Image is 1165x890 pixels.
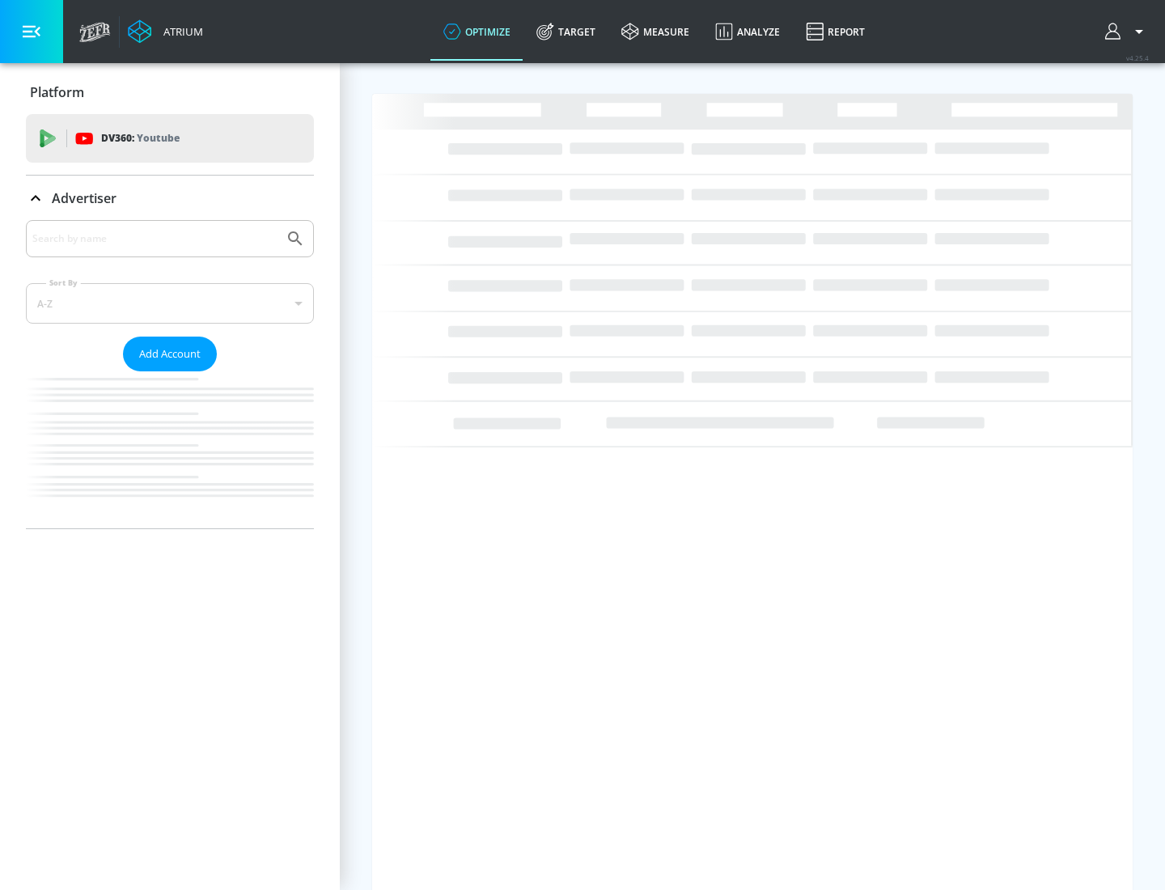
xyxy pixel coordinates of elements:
a: Report [793,2,878,61]
a: Target [523,2,608,61]
p: Youtube [137,129,180,146]
div: Atrium [157,24,203,39]
span: v 4.25.4 [1126,53,1149,62]
span: Add Account [139,345,201,363]
a: measure [608,2,702,61]
a: Analyze [702,2,793,61]
p: Platform [30,83,84,101]
p: Advertiser [52,189,116,207]
div: Advertiser [26,220,314,528]
div: Advertiser [26,176,314,221]
a: Atrium [128,19,203,44]
label: Sort By [46,278,81,288]
nav: list of Advertiser [26,371,314,528]
button: Add Account [123,337,217,371]
input: Search by name [32,228,277,249]
div: DV360: Youtube [26,114,314,163]
div: A-Z [26,283,314,324]
a: optimize [430,2,523,61]
div: Platform [26,70,314,115]
p: DV360: [101,129,180,147]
